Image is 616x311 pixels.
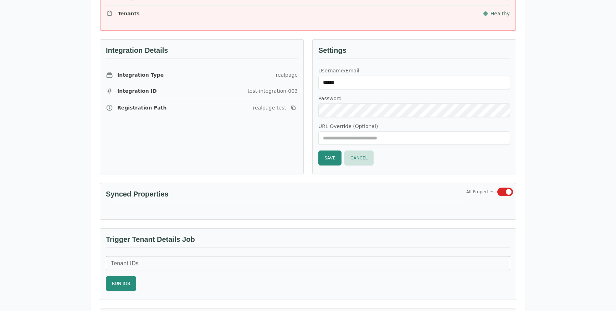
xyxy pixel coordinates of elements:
h3: Integration Details [106,45,298,58]
button: Save [318,151,342,165]
button: Switch to select specific properties [497,188,513,196]
h3: Settings [318,45,510,58]
h3: Synced Properties [106,189,466,202]
span: Registration Path [117,104,166,111]
span: Healthy [491,10,510,17]
button: Cancel [344,151,374,165]
label: Username/Email [318,67,510,74]
div: test-integration-003 [247,87,298,95]
label: URL Override (Optional) [318,123,510,130]
div: realpage-test [253,104,286,111]
span: All Properties [466,189,494,195]
h3: Trigger Tenant Details Job [106,234,510,248]
span: Integration ID [117,87,157,95]
label: Password [318,95,510,102]
button: Copy registration link [289,103,298,112]
button: Run Job [106,276,136,291]
span: tenants [118,10,140,17]
div: realpage [276,71,298,78]
span: Integration Type [117,71,164,78]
